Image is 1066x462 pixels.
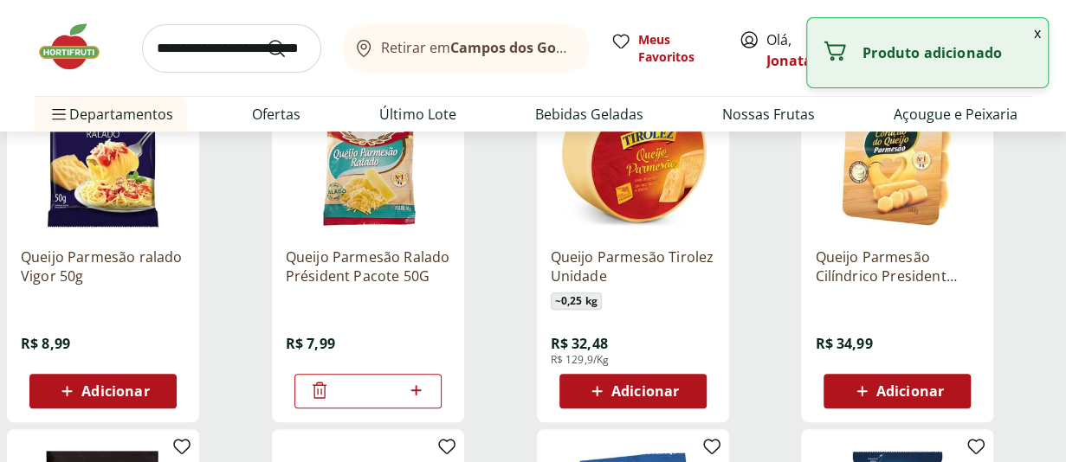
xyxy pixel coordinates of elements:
button: Adicionar [29,374,177,408]
a: Jonatas [766,51,819,70]
img: Queijo Parmesão ralado Vigor 50g [21,69,185,234]
p: Produto adicionado [862,44,1034,61]
img: Queijo Parmesão Ralado Président Pacote 50G [286,69,450,234]
img: Hortifruti [35,21,121,73]
a: Queijo Parmesão Ralado Président Pacote 50G [286,247,450,286]
span: R$ 8,99 [21,334,70,353]
span: Meus Favoritos [638,31,718,66]
button: Adicionar [824,374,971,408]
button: Fechar notificação [1027,18,1048,48]
b: Campos dos Goytacazes/[GEOGRAPHIC_DATA] [450,38,765,57]
button: Adicionar [559,374,707,408]
span: R$ 7,99 [286,334,335,353]
a: Açougue e Peixaria [894,104,1018,125]
span: R$ 32,48 [551,334,608,353]
span: Adicionar [876,384,944,398]
span: R$ 34,99 [815,334,872,353]
img: Queijo Parmesão Cilíndrico President 180g [815,69,979,234]
button: Submit Search [266,38,307,59]
a: Nossas Frutas [722,104,815,125]
a: Último Lote [379,104,455,125]
a: Ofertas [252,104,300,125]
a: Queijo Parmesão ralado Vigor 50g [21,247,185,286]
a: Queijo Parmesão Tirolez Unidade [551,247,715,286]
span: Retirar em [381,40,572,55]
a: Bebidas Geladas [535,104,643,125]
img: Queijo Parmesão Tirolez Unidade [551,69,715,234]
a: Meus Favoritos [611,31,718,66]
span: Adicionar [81,384,149,398]
a: Queijo Parmesão Cilíndrico President 180g [815,247,979,286]
span: Olá, [766,29,843,71]
input: search [142,24,321,73]
span: ~ 0,25 kg [551,292,602,310]
span: R$ 129,9/Kg [551,353,610,367]
span: Adicionar [611,384,679,398]
button: Retirar emCampos dos Goytacazes/[GEOGRAPHIC_DATA] [342,24,590,73]
button: Menu [48,93,69,135]
span: Departamentos [48,93,173,135]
